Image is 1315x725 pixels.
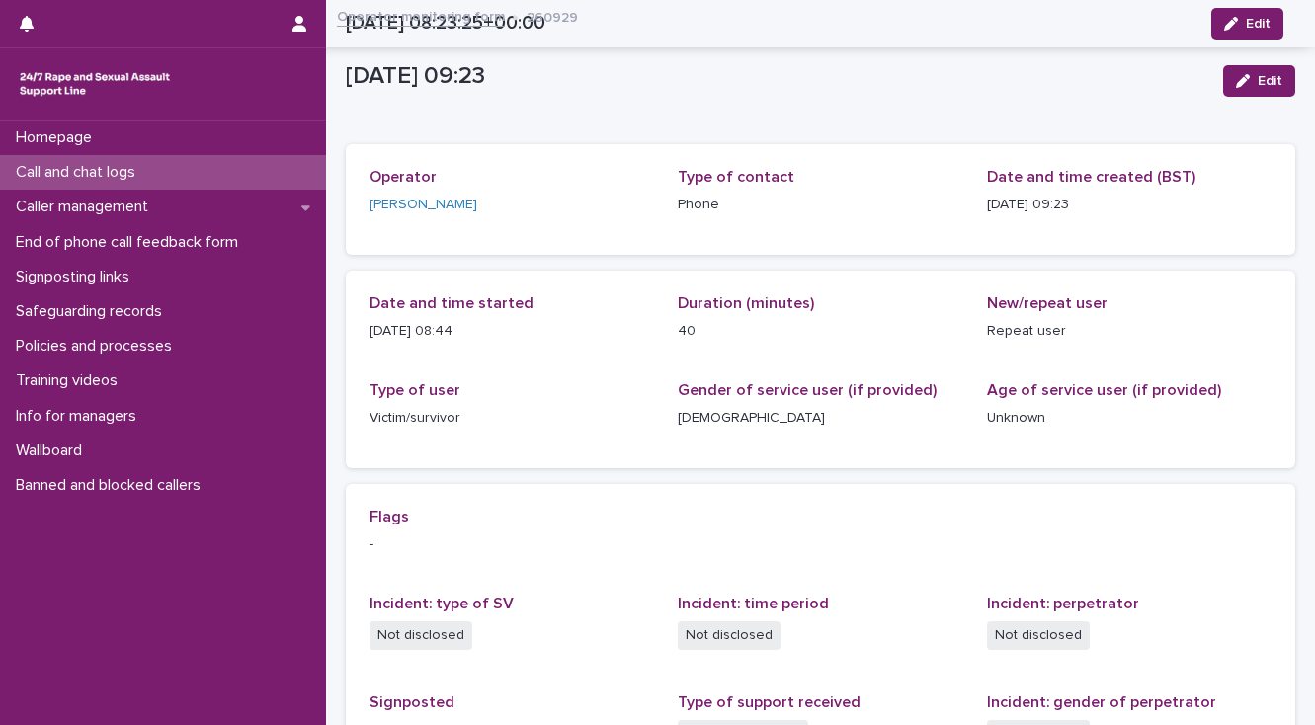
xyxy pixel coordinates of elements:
span: Duration (minutes) [678,295,814,311]
span: Not disclosed [987,621,1090,650]
span: Type of support received [678,694,861,710]
a: Operator monitoring form [337,4,505,27]
span: Signposted [370,694,454,710]
span: Not disclosed [678,621,781,650]
p: - [370,534,1272,555]
p: Signposting links [8,268,145,286]
span: Not disclosed [370,621,472,650]
img: rhQMoQhaT3yELyF149Cw [16,64,174,104]
p: 260929 [527,5,578,27]
p: 40 [678,321,962,342]
p: [DATE] 09:23 [346,62,1207,91]
span: Incident: perpetrator [987,596,1139,611]
span: Age of service user (if provided) [987,382,1221,398]
span: Gender of service user (if provided) [678,382,937,398]
p: Unknown [987,408,1272,429]
p: Wallboard [8,442,98,460]
p: Victim/survivor [370,408,654,429]
p: Repeat user [987,321,1272,342]
p: Banned and blocked callers [8,476,216,495]
p: Info for managers [8,407,152,426]
p: Training videos [8,371,133,390]
p: Homepage [8,128,108,147]
button: Edit [1223,65,1295,97]
span: Incident: type of SV [370,596,514,611]
span: Type of contact [678,169,794,185]
span: Date and time created (BST) [987,169,1195,185]
span: New/repeat user [987,295,1108,311]
span: Edit [1258,74,1282,88]
span: Type of user [370,382,460,398]
p: [DATE] 09:23 [987,195,1272,215]
p: Call and chat logs [8,163,151,182]
p: [DEMOGRAPHIC_DATA] [678,408,962,429]
span: Flags [370,509,409,524]
p: [DATE] 08:44 [370,321,654,342]
span: Incident: time period [678,596,829,611]
p: Phone [678,195,962,215]
p: End of phone call feedback form [8,233,254,252]
span: Date and time started [370,295,534,311]
p: Caller management [8,198,164,216]
p: Safeguarding records [8,302,178,321]
p: Policies and processes [8,337,188,356]
span: Operator [370,169,437,185]
span: Incident: gender of perpetrator [987,694,1216,710]
a: [PERSON_NAME] [370,195,477,215]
